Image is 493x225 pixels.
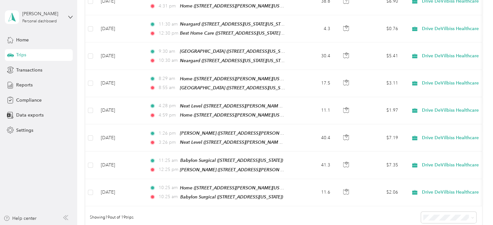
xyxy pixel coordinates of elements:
span: Drive DeVilbiss Healthcare [422,25,481,32]
span: Home ([STREET_ADDRESS][PERSON_NAME][US_STATE]) [180,76,296,82]
td: 41.3 [293,152,335,179]
td: $5.41 [358,42,403,70]
span: 9:30 am [158,48,177,55]
span: Next Level ([STREET_ADDRESS][PERSON_NAME][US_STATE]) [180,103,306,109]
button: Help center [4,215,37,222]
span: Drive DeVilbiss Healthcare [422,107,481,114]
td: 4.3 [293,15,335,42]
span: 11:25 am [158,157,177,164]
span: Compliance [16,97,42,104]
span: Reports [16,82,33,88]
span: 12:30 pm [158,30,177,37]
span: 8:55 am [158,84,177,91]
iframe: Everlance-gr Chat Button Frame [457,189,493,225]
span: Drive DeVilbiss Healthcare [422,134,481,141]
span: Data exports [16,112,44,118]
td: 40.4 [293,124,335,152]
span: Home [16,37,29,43]
span: Home ([STREET_ADDRESS][PERSON_NAME][US_STATE]) [180,3,296,9]
td: 17.5 [293,70,335,97]
span: 4:59 pm [158,112,177,119]
td: [DATE] [96,15,144,42]
span: 4:31 pm [158,3,177,10]
span: 12:25 pm [158,166,177,173]
span: Home ([STREET_ADDRESS][PERSON_NAME][US_STATE]) [180,112,296,118]
span: [PERSON_NAME] ([STREET_ADDRESS][PERSON_NAME][US_STATE]) [180,130,320,136]
span: Drive DeVilbiss Healthcare [422,189,481,196]
span: Next Level ([STREET_ADDRESS][PERSON_NAME][US_STATE]) [180,140,306,145]
span: 10:25 am [158,193,177,200]
span: Transactions [16,67,42,73]
span: [PERSON_NAME] ([STREET_ADDRESS][PERSON_NAME][US_STATE]) [180,167,320,173]
span: Drive DeVilbiss Healthcare [422,80,481,87]
span: 11:30 am [158,21,177,28]
span: 4:28 pm [158,102,177,109]
span: Drive DeVilbiss Healthcare [422,52,481,60]
td: 11.6 [293,179,335,206]
td: $0.76 [358,15,403,42]
span: [GEOGRAPHIC_DATA] ([STREET_ADDRESS][US_STATE]) [180,49,292,54]
span: Settings [16,127,33,134]
td: [DATE] [96,42,144,70]
td: 30.4 [293,42,335,70]
td: $1.97 [358,97,403,124]
span: Neargard ([STREET_ADDRESS][US_STATE][US_STATE]) [180,58,290,63]
span: Best Home Care ([STREET_ADDRESS][US_STATE][US_STATE]) [180,30,304,36]
td: $7.35 [358,152,403,179]
span: Drive DeVilbiss Healthcare [422,162,481,169]
td: $2.06 [358,179,403,206]
td: [DATE] [96,97,144,124]
td: 11.1 [293,97,335,124]
span: 10:30 am [158,57,177,64]
span: Neargard ([STREET_ADDRESS][US_STATE][US_STATE]) [180,21,290,27]
td: [DATE] [96,124,144,152]
td: [DATE] [96,152,144,179]
span: Trips [16,51,26,58]
td: [DATE] [96,179,144,206]
span: Home ([STREET_ADDRESS][PERSON_NAME][US_STATE]) [180,185,296,191]
span: 8:29 am [158,75,177,82]
span: Showing 19 out of 19 trips [85,215,133,220]
span: 3:26 pm [158,139,177,146]
td: [DATE] [96,70,144,97]
span: Babylon Surgical ([STREET_ADDRESS][US_STATE]) [180,158,283,163]
td: $3.11 [358,70,403,97]
td: $7.19 [358,124,403,152]
span: 10:25 am [158,184,177,191]
span: Babylon Surgical ([STREET_ADDRESS][US_STATE]) [180,194,283,199]
span: 1:26 pm [158,130,177,137]
div: [PERSON_NAME] [22,10,63,17]
span: [GEOGRAPHIC_DATA] ([STREET_ADDRESS][US_STATE]) [180,85,292,91]
div: Personal dashboard [22,19,57,23]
